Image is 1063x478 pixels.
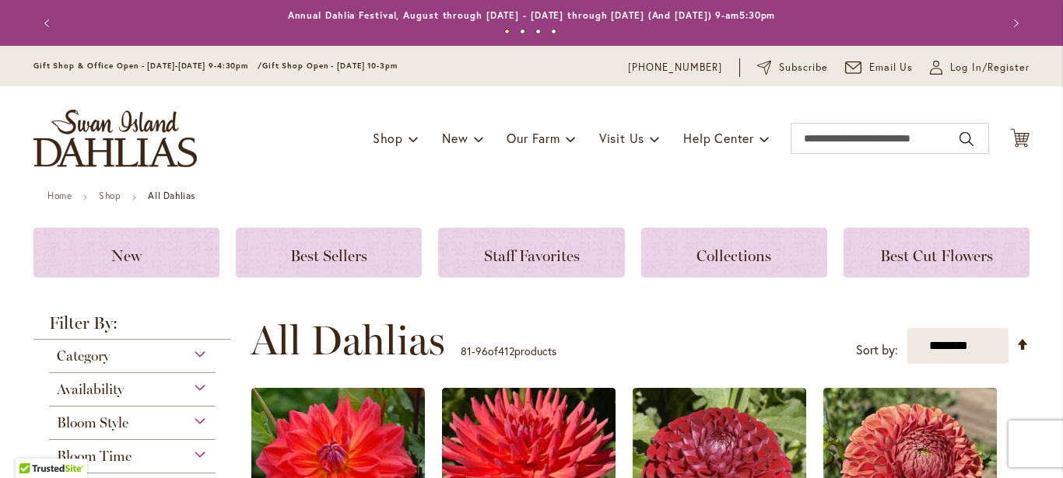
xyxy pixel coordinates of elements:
[33,8,65,39] button: Previous
[236,228,422,277] a: Best Sellers
[779,60,828,75] span: Subscribe
[856,336,898,365] label: Sort by:
[99,190,121,201] a: Shop
[998,8,1030,39] button: Next
[683,130,754,146] span: Help Center
[535,29,541,34] button: 3 of 4
[33,110,197,167] a: store logo
[507,130,560,146] span: Our Farm
[551,29,556,34] button: 4 of 4
[950,60,1030,75] span: Log In/Register
[757,60,828,75] a: Subscribe
[696,246,771,265] span: Collections
[148,190,195,201] strong: All Dahlias
[373,130,403,146] span: Shop
[12,423,55,466] iframe: Launch Accessibility Center
[33,228,219,277] a: New
[930,60,1030,75] a: Log In/Register
[498,344,514,358] span: 412
[442,130,468,146] span: New
[844,228,1030,277] a: Best Cut Flowers
[251,317,445,364] span: All Dahlias
[461,339,556,364] p: - of products
[47,190,72,201] a: Home
[869,60,914,75] span: Email Us
[504,29,510,34] button: 1 of 4
[33,61,262,71] span: Gift Shop & Office Open - [DATE]-[DATE] 9-4:30pm /
[628,60,722,75] a: [PHONE_NUMBER]
[57,448,132,465] span: Bloom Time
[484,246,580,265] span: Staff Favorites
[33,315,231,340] strong: Filter By:
[641,228,827,277] a: Collections
[288,9,776,21] a: Annual Dahlia Festival, August through [DATE] - [DATE] through [DATE] (And [DATE]) 9-am5:30pm
[57,414,128,431] span: Bloom Style
[262,61,398,71] span: Gift Shop Open - [DATE] 10-3pm
[57,347,110,365] span: Category
[845,60,914,75] a: Email Us
[599,130,644,146] span: Visit Us
[475,344,488,358] span: 96
[438,228,624,277] a: Staff Favorites
[57,381,124,398] span: Availability
[290,246,367,265] span: Best Sellers
[461,344,472,358] span: 81
[880,246,993,265] span: Best Cut Flowers
[111,246,142,265] span: New
[520,29,525,34] button: 2 of 4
